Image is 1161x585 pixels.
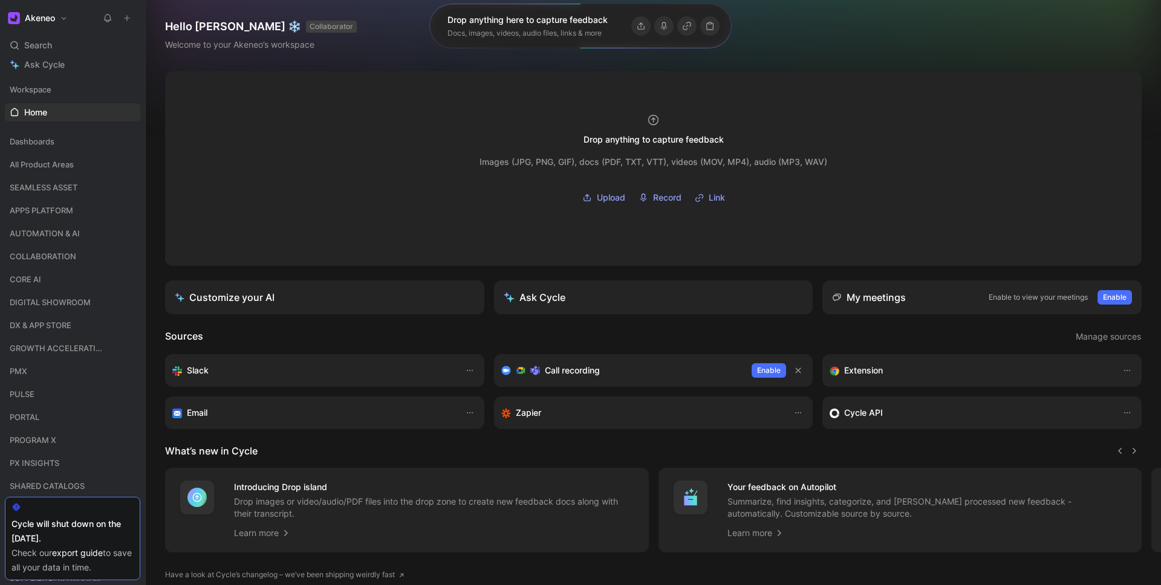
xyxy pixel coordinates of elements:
span: SHARED CATALOGS [10,480,85,492]
div: Dashboards [5,132,140,154]
h3: Call recording [545,363,600,378]
div: Capture feedback from thousands of sources with Zapier (survey results, recordings, sheets, etc). [501,406,782,420]
h2: Sources [165,329,203,344]
span: Home [24,106,47,118]
a: Home [5,103,140,121]
button: COLLABORATOR [306,21,357,33]
span: COLLABORATION [10,250,76,262]
a: export guide [52,548,103,558]
button: Ask Cycle [494,280,813,314]
p: Enable to view your meetings [989,291,1088,303]
span: PORTAL [10,411,39,423]
button: AkeneoAkeneo [5,10,71,27]
button: Record [634,189,686,207]
div: CORE AI [5,270,140,292]
div: PULSE [5,385,140,407]
div: Forward emails to your feedback inbox [172,406,453,420]
div: SHARED CATALOGS [5,477,140,495]
div: PULSE [5,385,140,403]
div: Ask Cycle [504,290,565,305]
a: Learn more [727,526,784,540]
span: Enable [757,364,781,377]
div: SHARED CATALOGS [5,477,140,499]
div: CORE AI [5,270,140,288]
div: DIGITAL SHOWROOM [5,293,140,311]
div: AUTOMATION & AI [5,224,140,246]
span: GROWTH ACCELERATION [10,342,105,354]
button: Manage sources [1075,329,1142,344]
div: Images (JPG, PNG, GIF), docs (PDF, TXT, VTT), videos (MOV, MP4), audio (MP3, WAV) [480,155,827,169]
a: Customize your AI [165,280,484,314]
div: DIGITAL SHOWROOM [5,293,140,315]
div: PX INSIGHTS [5,454,140,472]
div: DX & APP STORE [5,316,140,334]
span: PULSE [10,388,34,400]
a: Have a look at Cycle’s changelog – we’ve been shipping weirdly fast [165,569,405,581]
span: SEAMLESS ASSET [10,181,77,193]
div: Sync your customers, send feedback and get updates in Slack [172,363,453,378]
div: Cycle will shut down on the [DATE]. [11,517,134,546]
span: Workspace [10,83,51,95]
div: DX & APP STORE [5,316,140,338]
span: PX INSIGHTS [10,457,59,469]
span: Record [653,190,681,205]
div: PMX [5,362,140,384]
p: Drop images or video/audio/PDF files into the drop zone to create new feedback docs along with th... [234,496,634,520]
div: Drop anything here to capture feedback [447,13,608,27]
div: All Product Areas [5,155,140,177]
div: APPS PLATFORM [5,201,140,219]
span: CORE AI [10,273,41,285]
button: Enable [1098,290,1132,305]
div: SEAMLESS ASSET [5,178,140,200]
span: Upload [597,190,625,205]
div: PROGRAM X [5,431,140,449]
div: GROWTH ACCELERATION [5,339,140,357]
div: PMX [5,362,140,380]
h4: Introducing Drop island [234,480,634,494]
button: Upload [578,189,629,207]
div: Check our to save all your data in time. [11,546,134,575]
div: PROGRAM X [5,431,140,453]
h3: Email [187,406,207,420]
div: Workspace [5,80,140,99]
h3: Cycle API [844,406,883,420]
div: Capture feedback from anywhere on the web [830,363,1110,378]
div: PX INSIGHTS [5,454,140,476]
div: Drop anything to capture feedback [584,132,724,147]
div: Search [5,36,140,54]
p: Summarize, find insights, categorize, and [PERSON_NAME] processed new feedback - automatically. C... [727,496,1128,520]
div: AUTOMATION & AI [5,224,140,242]
div: PORTAL [5,408,140,426]
span: Link [709,190,725,205]
h3: Slack [187,363,209,378]
div: SEAMLESS ASSET [5,178,140,196]
span: Manage sources [1076,329,1141,344]
div: APPS PLATFORM [5,201,140,223]
a: Learn more [234,526,291,540]
h3: Extension [844,363,883,378]
span: APPS PLATFORM [10,204,73,216]
span: DIGITAL SHOWROOM [10,296,91,308]
h3: Zapier [516,406,541,420]
img: Akeneo [8,12,20,24]
span: Search [24,38,52,53]
span: PMX [10,365,27,377]
a: Ask Cycle [5,56,140,74]
span: Enable [1103,291,1127,303]
div: Customize your AI [175,290,275,305]
span: PROGRAM X [10,434,56,446]
div: COLLABORATION [5,247,140,269]
div: PORTAL [5,408,140,430]
span: AUTOMATION & AI [10,227,80,239]
h1: Hello [PERSON_NAME] ❄️ [165,19,357,34]
div: Record & transcribe meetings from Zoom, Meet & Teams. [501,363,743,378]
span: Dashboards [10,135,54,147]
div: COLLABORATION [5,247,140,265]
button: Link [691,189,729,207]
span: Ask Cycle [24,57,65,72]
div: Sync customers & send feedback from custom sources. Get inspired by our favorite use case [830,406,1110,420]
h1: Akeneo [25,13,55,24]
span: DX & APP STORE [10,319,71,331]
span: All Product Areas [10,158,74,170]
h2: What’s new in Cycle [165,444,258,458]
